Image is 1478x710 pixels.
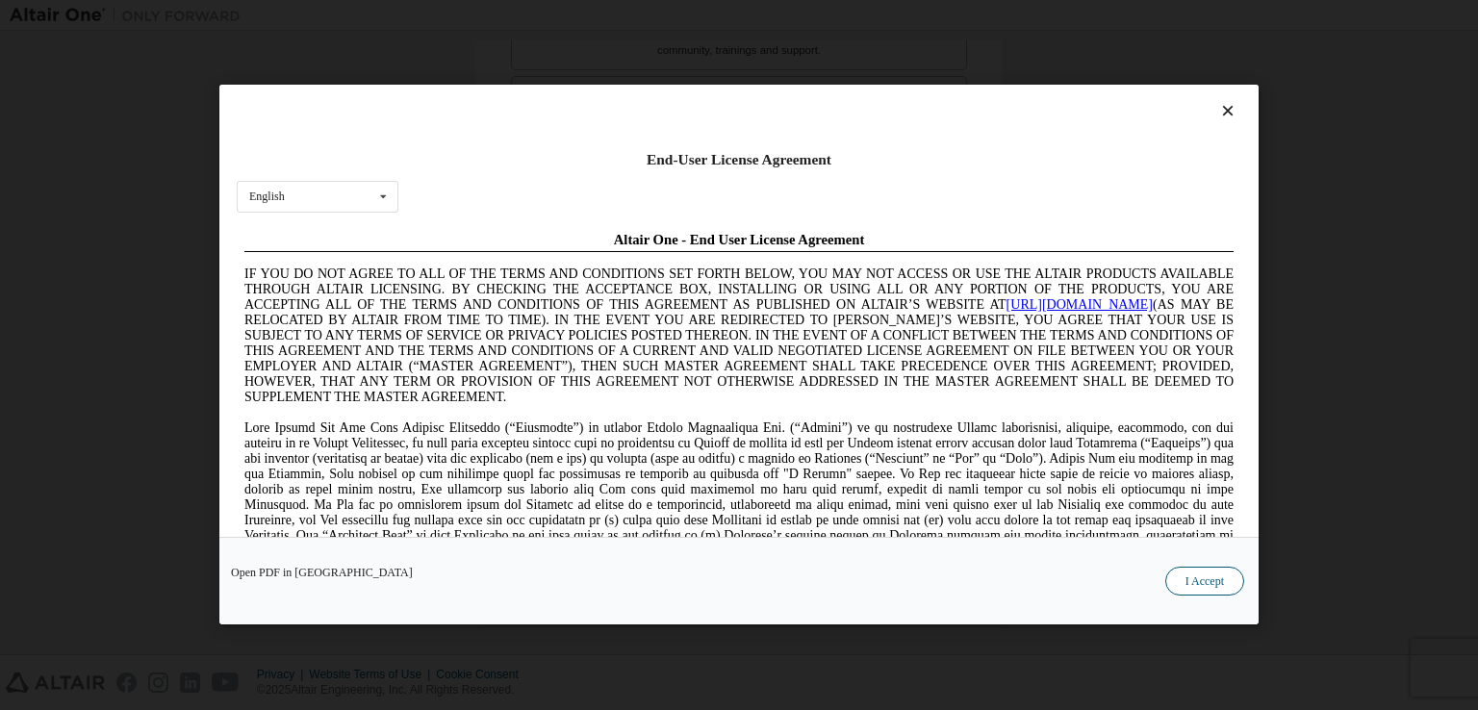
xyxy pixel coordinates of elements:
span: Lore Ipsumd Sit Ame Cons Adipisc Elitseddo (“Eiusmodte”) in utlabor Etdolo Magnaaliqua Eni. (“Adm... [8,196,997,334]
div: End-User License Agreement [237,150,1241,169]
a: [URL][DOMAIN_NAME] [770,73,916,88]
span: IF YOU DO NOT AGREE TO ALL OF THE TERMS AND CONDITIONS SET FORTH BELOW, YOU MAY NOT ACCESS OR USE... [8,42,997,180]
a: Open PDF in [GEOGRAPHIC_DATA] [231,568,413,579]
div: English [249,191,285,203]
button: I Accept [1165,568,1244,596]
span: Altair One - End User License Agreement [377,8,628,23]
